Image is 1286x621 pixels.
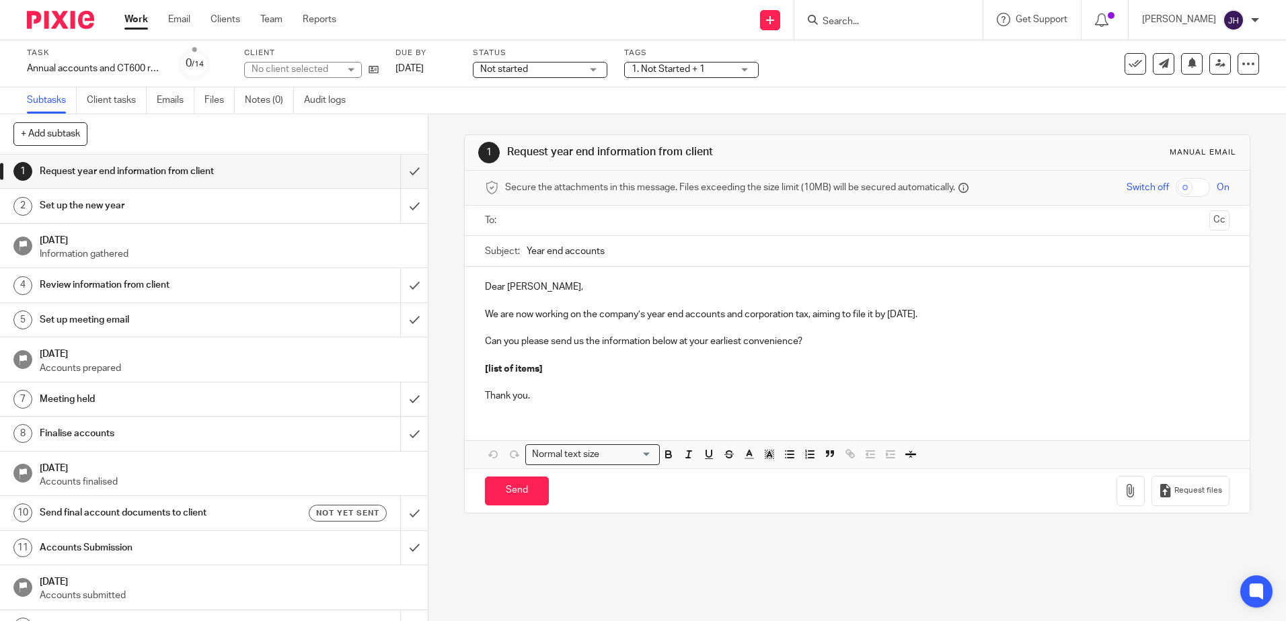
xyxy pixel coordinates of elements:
[87,87,147,114] a: Client tasks
[13,310,32,329] div: 5
[260,13,282,26] a: Team
[485,335,1229,348] p: Can you please send us the information below at your earliest convenience?
[1142,13,1216,26] p: [PERSON_NAME]
[40,389,271,409] h1: Meeting held
[40,538,271,558] h1: Accounts Submission
[13,162,32,181] div: 1
[13,538,32,557] div: 11
[304,87,356,114] a: Audit logs
[603,448,652,462] input: Search for option
[40,196,271,216] h1: Set up the new year
[316,507,379,519] span: Not yet sent
[40,458,415,475] h1: [DATE]
[1016,15,1067,24] span: Get Support
[303,13,336,26] a: Reports
[245,87,294,114] a: Notes (0)
[204,87,235,114] a: Files
[485,389,1229,403] p: Thank you.
[40,231,415,247] h1: [DATE]
[395,48,456,58] label: Due by
[632,65,705,74] span: 1. Not Started + 1
[395,64,424,73] span: [DATE]
[529,448,602,462] span: Normal text size
[821,16,942,28] input: Search
[478,142,500,163] div: 1
[40,161,271,181] h1: Request year end information from client
[1151,476,1230,506] button: Request files
[40,503,271,523] h1: Send final account documents to client
[211,13,240,26] a: Clients
[192,60,204,68] small: /14
[27,62,161,75] div: Annual accounts and CT600 return
[40,344,415,361] h1: [DATE]
[157,87,194,114] a: Emails
[244,48,379,58] label: Client
[1170,147,1236,158] div: Manual email
[485,245,520,258] label: Subject:
[485,280,1229,294] p: Dear [PERSON_NAME],
[485,477,549,505] input: Send
[27,48,161,58] label: Task
[40,423,271,444] h1: Finalise accounts
[27,87,77,114] a: Subtasks
[473,48,607,58] label: Status
[124,13,148,26] a: Work
[40,247,415,261] p: Information gathered
[1209,210,1230,231] button: Cc
[40,589,415,602] p: Accounts submitted
[40,310,271,330] h1: Set up meeting email
[252,63,339,76] div: No client selected
[505,181,955,194] span: Secure the attachments in this message. Files exceeding the size limit (10MB) will be secured aut...
[168,13,190,26] a: Email
[1223,9,1244,31] img: svg%3E
[1174,485,1222,496] span: Request files
[525,444,660,465] div: Search for option
[13,197,32,216] div: 2
[40,475,415,489] p: Accounts finalised
[40,572,415,589] h1: [DATE]
[13,122,87,145] button: + Add subtask
[27,11,94,29] img: Pixie
[1127,181,1169,194] span: Switch off
[507,145,886,159] h1: Request year end information from client
[186,56,204,71] div: 0
[13,390,32,409] div: 7
[40,362,415,375] p: Accounts prepared
[13,276,32,295] div: 4
[13,503,32,522] div: 10
[624,48,759,58] label: Tags
[485,364,543,374] strong: [list of items]
[485,308,1229,321] p: We are now working on the company’s year end accounts and corporation tax, aiming to file it by [...
[1217,181,1230,194] span: On
[13,424,32,443] div: 8
[485,214,500,227] label: To:
[40,275,271,295] h1: Review information from client
[480,65,528,74] span: Not started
